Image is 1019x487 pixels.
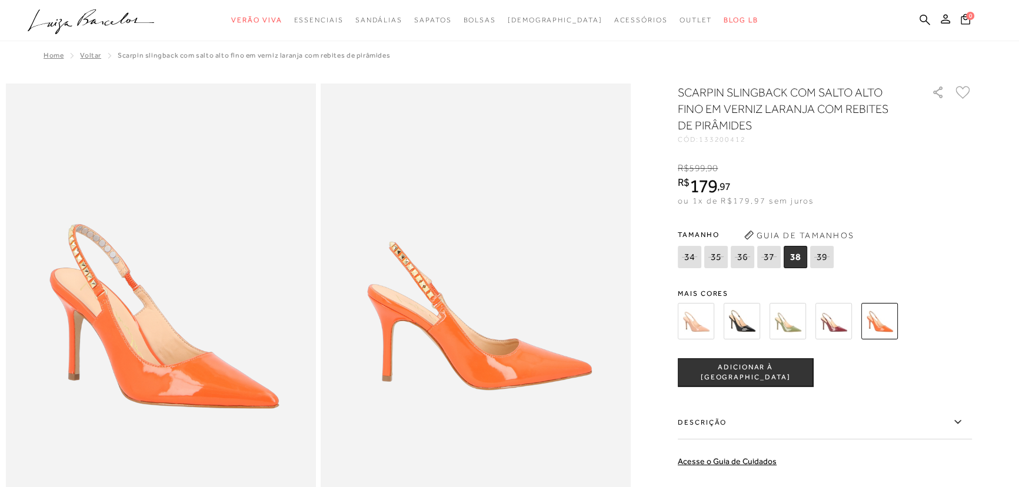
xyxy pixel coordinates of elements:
[294,9,343,31] a: noSubCategoriesText
[614,9,668,31] a: noSubCategoriesText
[689,163,705,174] span: 599
[957,13,974,29] button: 0
[724,16,758,24] span: BLOG LB
[680,16,712,24] span: Outlet
[678,84,898,134] h1: SCARPIN SLINGBACK COM SALTO ALTO FINO EM VERNIZ LARANJA COM REBITES DE PIRÂMIDES
[731,246,754,268] span: 36
[966,12,974,20] span: 0
[678,405,972,439] label: Descrição
[355,16,402,24] span: Sandálias
[810,246,834,268] span: 39
[717,181,731,192] i: ,
[704,246,728,268] span: 35
[678,226,837,243] span: Tamanho
[355,9,402,31] a: noSubCategoriesText
[707,163,718,174] span: 90
[414,9,451,31] a: noSubCategoriesText
[724,303,760,339] img: SCARPIN SALTO ALTO SLINGBACK PIRÂMIDES PRETO
[44,51,64,59] a: Home
[80,51,101,59] a: Voltar
[815,303,852,339] img: SCARPIN SALTO ALTO SLINGBACK PIRÂMIDES VINHO MARSALA
[508,9,602,31] a: noSubCategoriesText
[680,9,712,31] a: noSubCategoriesText
[705,163,718,174] i: ,
[678,303,714,339] img: SCARPIN SALTO ALTO SLINGBACK PIRÂMIDES EM VERNIZ BEGE
[678,136,913,143] div: CÓD:
[678,456,777,466] a: Acesse o Guia de Cuidados
[678,177,690,188] i: R$
[699,135,746,144] span: 133200412
[614,16,668,24] span: Acessórios
[740,226,858,245] button: Guia de Tamanhos
[294,16,343,24] span: Essenciais
[770,303,806,339] img: SCARPIN SALTO ALTO SLINGBACK PIRÂMIDES VERDE OLIVA
[690,175,717,196] span: 179
[678,358,813,386] button: ADICIONAR À [GEOGRAPHIC_DATA]
[508,16,602,24] span: [DEMOGRAPHIC_DATA]
[463,9,496,31] a: noSubCategoriesText
[678,163,689,174] i: R$
[463,16,496,24] span: Bolsas
[678,290,972,297] span: Mais cores
[678,362,812,383] span: ADICIONAR À [GEOGRAPHIC_DATA]
[678,196,814,205] span: ou 1x de R$179,97 sem juros
[414,16,451,24] span: Sapatos
[231,9,282,31] a: noSubCategoriesText
[118,51,390,59] span: SCARPIN SLINGBACK COM SALTO ALTO FINO EM VERNIZ LARANJA COM REBITES DE PIRÂMIDES
[784,246,807,268] span: 38
[678,246,701,268] span: 34
[861,303,898,339] img: SCARPIN SLINGBACK COM SALTO ALTO FINO EM VERNIZ LARANJA COM REBITES DE PIRÂMIDES
[231,16,282,24] span: Verão Viva
[724,9,758,31] a: BLOG LB
[720,180,731,192] span: 97
[757,246,781,268] span: 37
